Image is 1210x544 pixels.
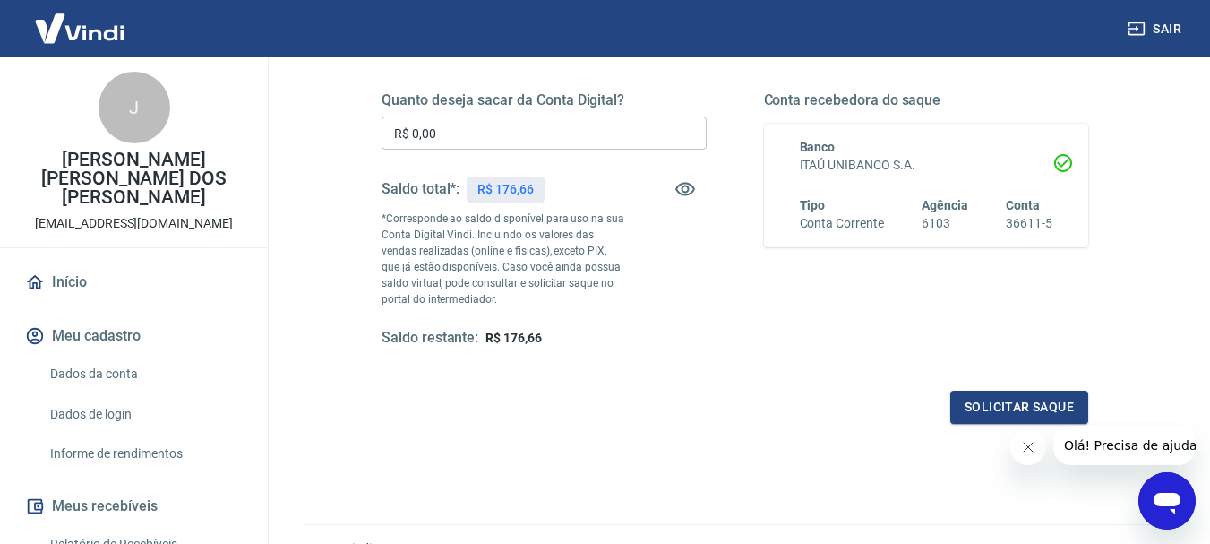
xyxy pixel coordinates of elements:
[382,91,707,109] h5: Quanto deseja sacar da Conta Digital?
[1006,214,1052,233] h6: 36611-5
[382,180,459,198] h5: Saldo total*:
[21,1,138,56] img: Vindi
[14,151,253,207] p: [PERSON_NAME] [PERSON_NAME] DOS [PERSON_NAME]
[477,180,534,199] p: R$ 176,66
[21,263,246,302] a: Início
[922,198,968,212] span: Agência
[800,214,884,233] h6: Conta Corrente
[800,156,1053,175] h6: ITAÚ UNIBANCO S.A.
[43,396,246,433] a: Dados de login
[21,487,246,526] button: Meus recebíveis
[35,214,233,233] p: [EMAIL_ADDRESS][DOMAIN_NAME]
[922,214,968,233] h6: 6103
[800,140,836,154] span: Banco
[382,329,478,348] h5: Saldo restante:
[99,72,170,143] div: J
[43,356,246,393] a: Dados da conta
[1006,198,1040,212] span: Conta
[43,436,246,472] a: Informe de rendimentos
[800,198,826,212] span: Tipo
[11,13,150,27] span: Olá! Precisa de ajuda?
[764,91,1089,109] h5: Conta recebedora do saque
[1053,426,1196,465] iframe: Mensagem da empresa
[485,331,542,345] span: R$ 176,66
[1138,472,1196,530] iframe: Botão para abrir a janela de mensagens
[950,391,1088,424] button: Solicitar saque
[21,316,246,356] button: Meu cadastro
[382,211,625,307] p: *Corresponde ao saldo disponível para uso na sua Conta Digital Vindi. Incluindo os valores das ve...
[1124,13,1189,46] button: Sair
[1010,429,1046,465] iframe: Fechar mensagem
